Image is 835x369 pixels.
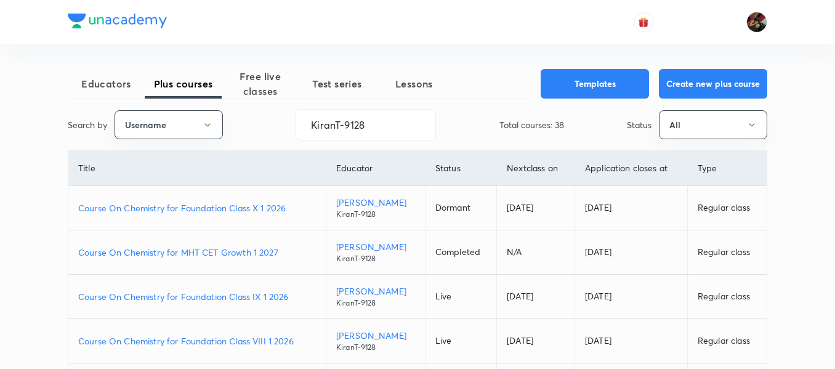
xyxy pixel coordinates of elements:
th: Educator [326,151,425,186]
td: Regular class [687,275,767,319]
p: Total courses: 38 [499,118,564,131]
p: Status [627,118,651,131]
input: Search... [296,109,435,140]
button: avatar [634,12,653,32]
td: [DATE] [497,275,575,319]
a: [PERSON_NAME]KiranT-9128 [336,196,415,220]
td: [DATE] [497,186,575,230]
p: KiranT-9128 [336,209,415,220]
td: Regular class [687,230,767,275]
td: [DATE] [575,319,687,363]
a: Company Logo [68,14,167,31]
td: Regular class [687,319,767,363]
td: [DATE] [575,186,687,230]
button: Username [115,110,223,139]
p: KiranT-9128 [336,298,415,309]
td: [DATE] [497,319,575,363]
td: Regular class [687,186,767,230]
button: Create new plus course [659,69,767,99]
span: Plus courses [145,76,222,91]
span: Educators [68,76,145,91]
a: Course On Chemistry for Foundation Class IX 1 2026 [78,290,316,303]
p: [PERSON_NAME] [336,196,415,209]
td: Completed [425,230,496,275]
span: Free live classes [222,69,299,99]
p: [PERSON_NAME] [336,240,415,253]
td: N/A [497,230,575,275]
td: [DATE] [575,275,687,319]
img: avatar [638,17,649,28]
a: [PERSON_NAME]KiranT-9128 [336,240,415,264]
p: [PERSON_NAME] [336,285,415,298]
td: Live [425,319,496,363]
th: Application closes at [575,151,687,186]
th: Next class on [497,151,575,186]
span: Test series [299,76,376,91]
a: Course On Chemistry for Foundation Class VIII 1 2026 [78,335,316,347]
img: Company Logo [68,14,167,28]
p: [PERSON_NAME] [336,329,415,342]
td: Live [425,275,496,319]
p: KiranT-9128 [336,253,415,264]
td: [DATE] [575,230,687,275]
th: Status [425,151,496,186]
td: Dormant [425,186,496,230]
th: Type [687,151,767,186]
a: Course On Chemistry for MHT CET Growth 1 2027 [78,246,316,259]
a: [PERSON_NAME]KiranT-9128 [336,285,415,309]
button: Templates [541,69,649,99]
button: All [659,110,767,139]
th: Title [68,151,326,186]
p: Search by [68,118,107,131]
p: KiranT-9128 [336,342,415,353]
span: Lessons [376,76,453,91]
img: Shweta Kokate [746,12,767,33]
a: Course On Chemistry for Foundation Class X 1 2026 [78,201,316,214]
a: [PERSON_NAME]KiranT-9128 [336,329,415,353]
